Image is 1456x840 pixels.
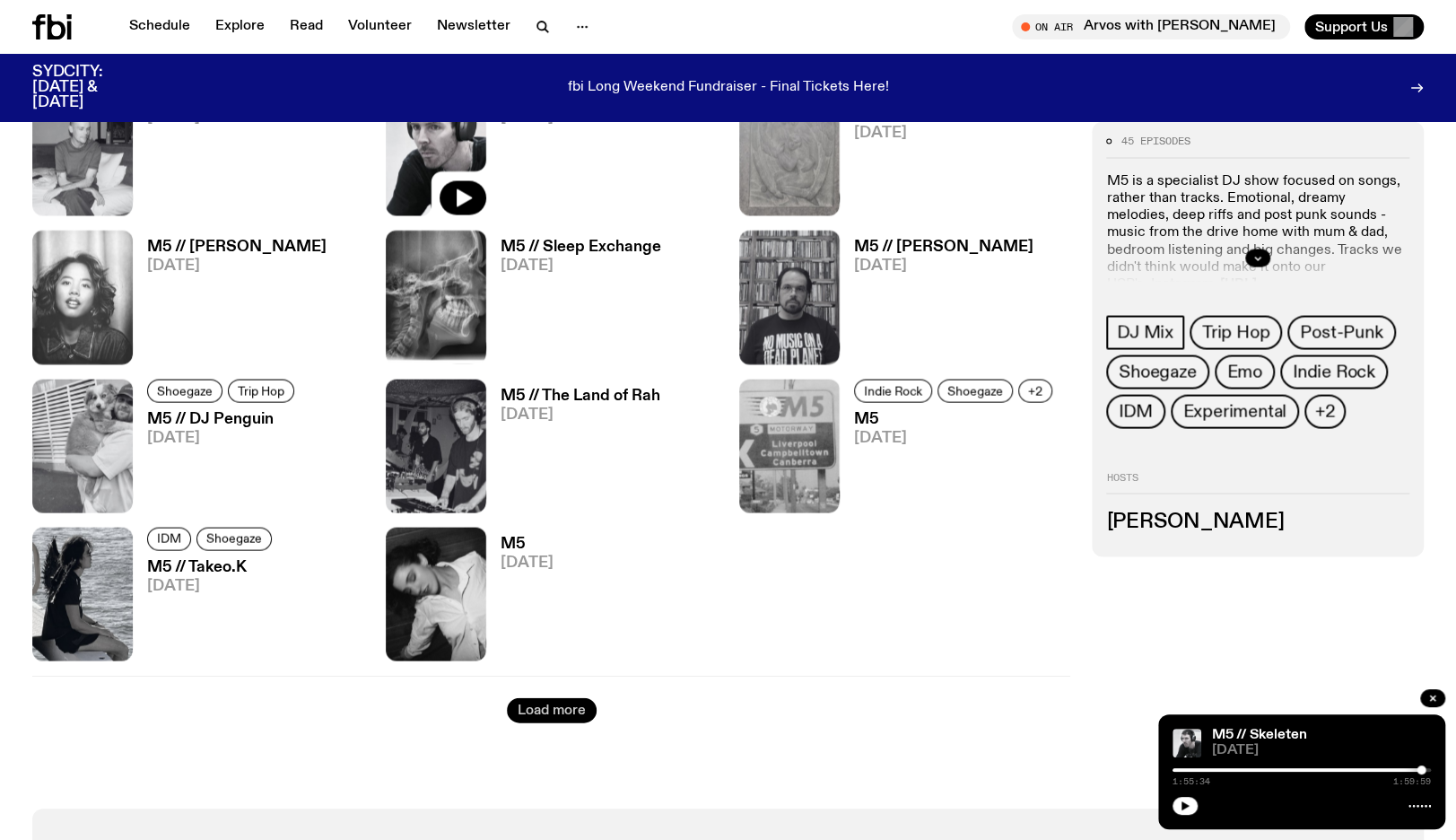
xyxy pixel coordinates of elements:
[854,258,1033,273] span: [DATE]
[1119,402,1152,422] span: IDM
[486,239,661,363] a: M5 // Sleep Exchange[DATE]
[426,14,521,39] a: Newsletter
[568,80,889,96] p: fbi Long Weekend Fundraiser - Final Tickets Here!
[501,258,661,273] span: [DATE]
[1120,136,1190,145] span: 45 episodes
[147,527,191,550] a: IDM
[1280,355,1388,389] a: Indie Rock
[937,379,1013,402] a: Shoegaze
[854,125,1071,140] span: [DATE]
[205,14,275,39] a: Explore
[486,536,554,661] a: M5[DATE]
[1212,728,1307,742] a: M5 // Skeleten
[864,383,922,397] span: Indie Rock
[840,91,1071,215] a: M5 // JS ([GEOGRAPHIC_DATA])[DATE]
[337,14,423,39] a: Volunteer
[501,239,661,254] h3: M5 // Sleep Exchange
[1287,316,1395,350] a: Post-Punk
[840,239,1033,363] a: M5 // [PERSON_NAME][DATE]
[1106,472,1409,494] h2: Hosts
[1028,383,1042,397] span: +2
[1190,316,1282,350] a: Trip Hop
[1315,402,1335,422] span: +2
[1012,14,1290,39] button: On AirArvos with [PERSON_NAME]
[1315,19,1388,35] span: Support Us
[1215,355,1275,389] a: Emo
[238,383,284,397] span: Trip Hop
[947,383,1003,397] span: Shoegaze
[147,559,277,574] h3: M5 // Takeo.K
[1304,14,1424,39] button: Support Us
[1227,363,1262,382] span: Emo
[854,411,1058,426] h3: M5
[118,14,201,39] a: Schedule
[854,239,1033,254] h3: M5 // [PERSON_NAME]
[133,559,277,661] a: M5 // Takeo.K[DATE]
[507,697,597,722] button: Load more
[228,379,294,402] a: Trip Hop
[501,536,554,551] h3: M5
[1183,402,1287,422] span: Experimental
[1293,363,1375,382] span: Indie Rock
[279,14,334,39] a: Read
[1212,744,1431,757] span: [DATE]
[1393,777,1431,786] span: 1:59:59
[486,91,607,215] a: M5 // Skeleten[DATE]
[486,388,660,512] a: M5 // The Land of Rah[DATE]
[196,527,272,550] a: Shoegaze
[840,411,1058,512] a: M5[DATE]
[501,555,554,570] span: [DATE]
[1304,395,1346,429] button: +2
[1117,323,1173,343] span: DJ Mix
[1202,323,1269,343] span: Trip Hop
[1300,323,1382,343] span: Post-Punk
[206,531,262,545] span: Shoegaze
[1106,316,1184,350] a: DJ Mix
[147,239,327,254] h3: M5 // [PERSON_NAME]
[147,430,300,445] span: [DATE]
[854,379,932,402] a: Indie Rock
[1106,355,1208,389] a: Shoegaze
[133,239,327,363] a: M5 // [PERSON_NAME][DATE]
[1106,172,1409,362] p: M5 is a specialist DJ show focused on songs, rather than tracks. Emotional, dreamy melodies, deep...
[1119,363,1196,382] span: Shoegaze
[1018,379,1052,402] button: +2
[1106,512,1409,531] h3: [PERSON_NAME]
[1173,777,1210,786] span: 1:55:34
[147,578,277,593] span: [DATE]
[133,411,300,512] a: M5 // DJ Penguin[DATE]
[32,65,147,110] h3: SYDCITY: [DATE] & [DATE]
[157,383,213,397] span: Shoegaze
[147,258,327,273] span: [DATE]
[501,407,660,422] span: [DATE]
[854,430,1058,445] span: [DATE]
[147,379,222,402] a: Shoegaze
[1171,395,1300,429] a: Experimental
[501,388,660,403] h3: M5 // The Land of Rah
[157,531,181,545] span: IDM
[133,91,327,215] a: M5 // [PERSON_NAME][DATE]
[147,411,300,426] h3: M5 // DJ Penguin
[1106,395,1164,429] a: IDM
